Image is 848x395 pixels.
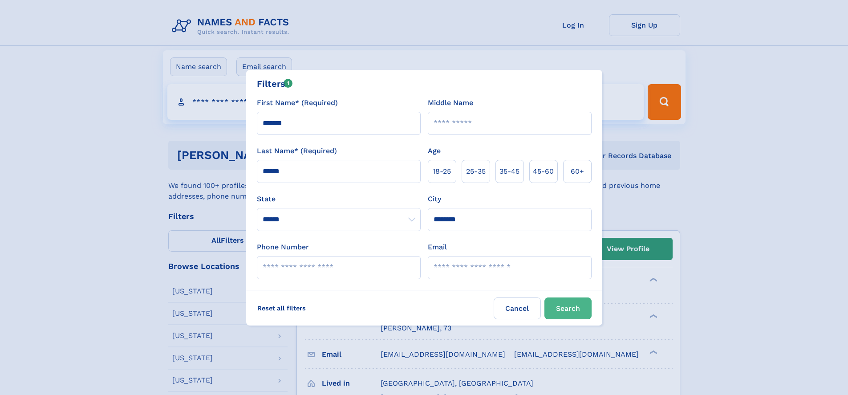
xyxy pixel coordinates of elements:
label: State [257,194,421,204]
label: Age [428,146,441,156]
label: Last Name* (Required) [257,146,337,156]
label: Email [428,242,447,252]
label: Middle Name [428,98,473,108]
label: Cancel [494,297,541,319]
span: 35‑45 [499,166,519,177]
label: Reset all filters [252,297,312,319]
label: City [428,194,441,204]
span: 18‑25 [433,166,451,177]
label: First Name* (Required) [257,98,338,108]
span: 60+ [571,166,584,177]
div: Filters [257,77,293,90]
span: 25‑35 [466,166,486,177]
button: Search [544,297,592,319]
span: 45‑60 [533,166,554,177]
label: Phone Number [257,242,309,252]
